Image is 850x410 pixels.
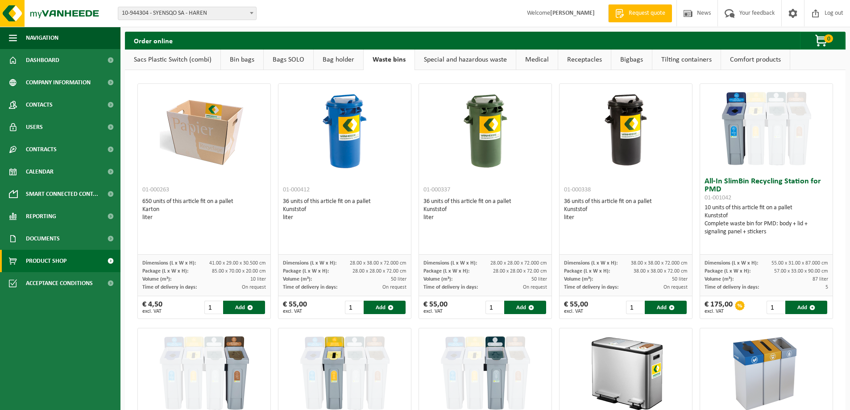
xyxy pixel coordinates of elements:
span: 28.00 x 28.00 x 72.00 cm [352,269,406,274]
span: Package (L x W x H): [283,269,329,274]
button: 0 [800,32,845,50]
span: 55.00 x 31.00 x 87.000 cm [771,261,828,266]
span: Package (L x W x H): [564,269,610,274]
span: 0 [824,34,833,43]
div: € 4,50 [142,301,162,314]
div: € 55,00 [423,301,448,314]
div: Kunststof [705,212,828,220]
div: Kunststof [283,206,406,214]
a: Sacs Plastic Switch (combi) [125,50,220,70]
input: 1 [767,301,785,314]
span: Package (L x W x H): [142,269,188,274]
span: Volume (m³): [705,277,734,282]
span: Dashboard [26,49,59,71]
span: Navigation [26,27,58,49]
div: Karton [142,206,266,214]
div: € 55,00 [283,301,307,314]
span: Time of delivery in days: [142,285,197,290]
span: 28.00 x 38.00 x 72.000 cm [350,261,406,266]
span: excl. VAT [142,309,162,314]
span: Package (L x W x H): [423,269,469,274]
input: 1 [626,301,644,314]
span: 5 [825,285,828,290]
span: On request [382,285,406,290]
span: Dimensions (L x W x H): [423,261,477,266]
button: Add [504,301,546,314]
a: Special and hazardous waste [415,50,516,70]
input: 1 [345,301,363,314]
h3: All-In SlimBin Recycling Station for PMD [705,178,828,202]
span: 87 liter [813,277,828,282]
a: Bags SOLO [264,50,313,70]
h2: Order online [125,32,182,49]
div: liter [564,214,688,222]
div: Kunststof [423,206,547,214]
span: On request [663,285,688,290]
span: Time of delivery in days: [705,285,759,290]
span: Package (L x W x H): [705,269,750,274]
div: 36 units of this article fit on a pallet [283,198,406,222]
span: Volume (m³): [142,277,171,282]
span: Contracts [26,138,57,161]
span: Volume (m³): [423,277,452,282]
button: Add [364,301,406,314]
div: liter [283,214,406,222]
div: Complete waste bin for PMD: body + lid + signaling panel + stickers [705,220,828,236]
button: Add [645,301,687,314]
span: Documents [26,228,60,250]
span: 28.00 x 28.00 x 72.00 cm [493,269,547,274]
span: Dimensions (L x W x H): [142,261,196,266]
span: 01-000412 [283,186,310,193]
img: 01-000338 [604,84,648,173]
span: 41.00 x 29.00 x 30.500 cm [209,261,266,266]
button: Add [223,301,265,314]
span: Volume (m³): [283,277,312,282]
span: 85.00 x 70.00 x 20.00 cm [212,269,266,274]
div: 36 units of this article fit on a pallet [423,198,547,222]
a: Comfort products [721,50,790,70]
span: Acceptance conditions [26,272,93,294]
a: Receptacles [558,50,611,70]
span: excl. VAT [423,309,448,314]
span: 01-000263 [142,186,169,193]
span: excl. VAT [705,309,733,314]
span: Time of delivery in days: [283,285,337,290]
a: Medical [516,50,558,70]
span: 57.00 x 33.00 x 90.00 cm [774,269,828,274]
span: 01-000338 [564,186,591,193]
span: 01-001042 [705,195,731,201]
div: 10 units of this article fit on a pallet [705,204,828,236]
img: 01-001042 [722,84,811,173]
a: Waste bins [364,50,415,70]
span: 01-000337 [423,186,450,193]
span: Dimensions (L x W x H): [564,261,618,266]
span: 38.00 x 38.00 x 72.000 cm [631,261,688,266]
span: Time of delivery in days: [564,285,618,290]
a: Request quote [608,4,672,22]
img: 01-000337 [463,84,508,173]
span: Volume (m³): [564,277,593,282]
span: Company information [26,71,91,94]
span: Time of delivery in days: [423,285,478,290]
a: Bin bags [221,50,263,70]
span: Contacts [26,94,53,116]
span: 50 liter [531,277,547,282]
input: 1 [485,301,504,314]
strong: [PERSON_NAME] [550,10,595,17]
img: 01-000412 [323,84,367,173]
span: Reporting [26,205,56,228]
span: 10-944304 - SYENSQO SA - HAREN [118,7,257,20]
div: 650 units of this article fit on a pallet [142,198,266,222]
span: 50 liter [391,277,406,282]
a: Tilting containers [652,50,721,70]
div: 36 units of this article fit on a pallet [564,198,688,222]
span: On request [242,285,266,290]
span: 10-944304 - SYENSQO SA - HAREN [118,7,256,20]
span: Request quote [626,9,668,18]
a: Bigbags [611,50,652,70]
span: 28.00 x 28.00 x 72.000 cm [490,261,547,266]
span: On request [523,285,547,290]
div: Kunststof [564,206,688,214]
div: liter [142,214,266,222]
button: Add [785,301,827,314]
